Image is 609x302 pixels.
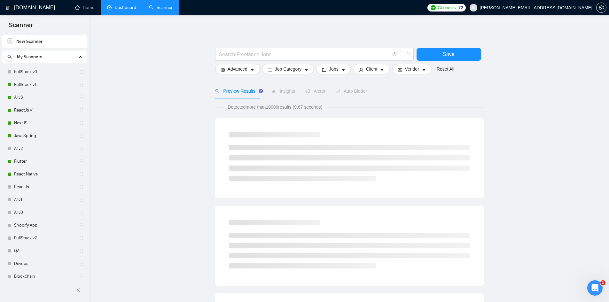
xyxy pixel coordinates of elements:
span: Detected more than 10000 results (9.67 seconds) [223,104,327,111]
iframe: Intercom live chat [587,280,603,296]
span: Connects: [438,4,457,11]
span: holder [79,274,84,279]
a: AI v0 [14,206,75,219]
a: Blockchain [14,270,75,283]
button: search [4,52,15,62]
a: FullStack v1 [14,78,75,91]
a: Reset All [437,66,454,73]
span: user [359,67,363,72]
span: Insights [271,89,295,94]
div: Tooltip anchor [258,88,264,94]
span: Client [366,66,378,73]
button: barsJob Categorycaret-down [262,64,314,74]
a: homeHome [75,5,94,10]
span: 72 [458,4,463,11]
span: holder [79,69,84,74]
span: holder [79,223,84,228]
a: FullStack v2 [14,232,75,244]
li: New Scanner [2,35,87,48]
span: search [215,89,220,93]
span: Job Category [275,66,301,73]
span: robot [335,89,340,93]
span: Jobs [329,66,339,73]
span: holder [79,197,84,202]
span: Advanced [228,66,247,73]
span: holder [79,236,84,241]
span: setting [221,67,225,72]
span: holder [79,184,84,190]
a: QA [14,244,75,257]
span: Alerts [305,89,325,94]
span: double-left [76,287,82,293]
a: Devops [14,257,75,270]
button: folderJobscaret-down [316,64,351,74]
button: setting [596,3,606,13]
span: caret-down [380,67,384,72]
span: holder [79,133,84,138]
span: My Scanners [17,50,42,63]
a: AI v3 [14,91,75,104]
span: holder [79,146,84,151]
span: holder [79,248,84,253]
img: logo [5,3,10,13]
a: Shopify App [14,219,75,232]
a: Java Spring [14,129,75,142]
span: Save [443,50,454,58]
a: FullStack v0 [14,66,75,78]
a: AI v2 [14,142,75,155]
span: folder [322,67,326,72]
a: New Scanner [7,35,82,48]
span: caret-down [422,67,426,72]
span: holder [79,120,84,126]
span: notification [305,89,310,93]
a: setting [596,5,606,10]
span: Vendor [405,66,419,73]
img: upwork-logo.png [431,5,436,10]
span: caret-down [341,67,346,72]
button: Save [417,48,481,61]
span: holder [79,95,84,100]
span: 1 [600,280,605,285]
a: AI v1 [14,193,75,206]
span: idcard [398,67,402,72]
span: loading [404,52,410,58]
span: holder [79,159,84,164]
input: Search Freelance Jobs... [219,50,390,58]
button: idcardVendorcaret-down [392,64,431,74]
span: search [5,55,14,59]
a: ReactJs [14,181,75,193]
span: holder [79,261,84,266]
a: dashboardDashboard [107,5,136,10]
a: ReactJs v1 [14,104,75,117]
span: info-circle [393,52,397,57]
span: holder [79,210,84,215]
span: Preview Results [215,89,261,94]
a: Flutter [14,155,75,168]
span: caret-down [304,67,308,72]
button: userClientcaret-down [354,64,390,74]
span: user [471,5,476,10]
button: settingAdvancedcaret-down [215,64,260,74]
a: React Native [14,168,75,181]
span: Scanner [4,20,38,34]
span: area-chart [271,89,276,93]
span: Auto Bidder [335,89,367,94]
a: NextJS [14,117,75,129]
span: holder [79,108,84,113]
a: searchScanner [149,5,173,10]
span: holder [79,82,84,87]
span: bars [268,67,272,72]
span: caret-down [250,67,254,72]
span: holder [79,172,84,177]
